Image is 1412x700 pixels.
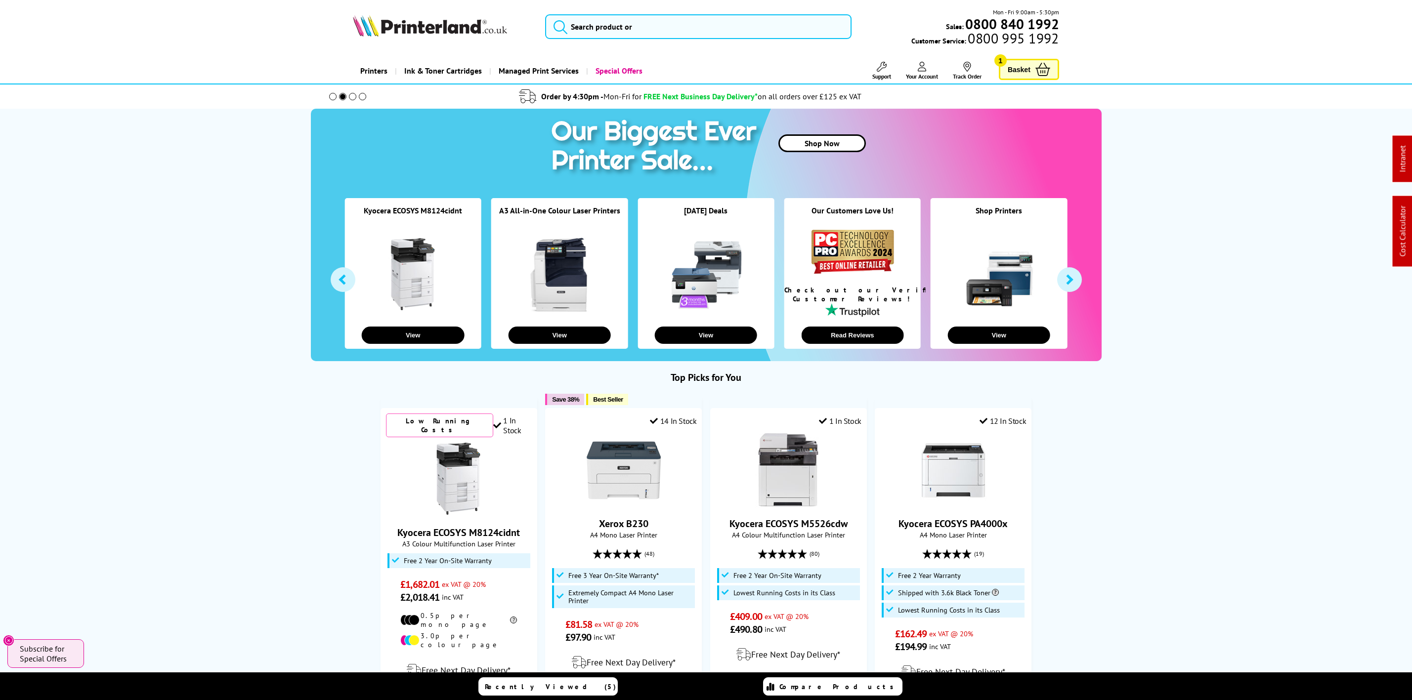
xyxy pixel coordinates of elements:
[974,544,984,563] span: (19)
[993,7,1059,17] span: Mon - Fri 9:00am - 5:30pm
[386,539,532,548] span: A3 Colour Multifunction Laser Printer
[763,677,902,696] a: Compare Products
[655,327,757,344] button: View
[872,73,891,80] span: Support
[20,644,74,663] span: Subscribe for Special Offers
[422,508,496,518] a: Kyocera ECOSYS M8124cidnt
[801,327,903,344] button: Read Reviews
[587,433,661,507] img: Xerox B230
[819,416,861,426] div: 1 In Stock
[931,206,1067,228] div: Shop Printers
[730,610,762,623] span: £409.00
[586,394,628,405] button: Best Seller
[929,629,973,638] span: ex VAT @ 20%
[953,62,982,80] a: Track Order
[733,589,835,597] span: Lowest Running Costs in its Class
[1398,206,1408,257] a: Cost Calculator
[778,134,866,152] a: Shop Now
[911,34,1059,45] span: Customer Service:
[880,530,1026,539] span: A4 Mono Laser Printer
[751,433,825,507] img: Kyocera ECOSYS M5526cdw
[898,606,1000,614] span: Lowest Running Costs in its Class
[422,442,496,516] img: Kyocera ECOSYS M8124cidnt
[442,592,464,602] span: inc VAT
[980,416,1026,426] div: 12 In Stock
[499,206,620,215] a: A3 All-in-One Colour Laser Printers
[568,572,659,579] span: Free 3 Year On-Site Warranty*
[906,62,938,80] a: Your Account
[587,499,661,509] a: Xerox B230
[898,572,961,579] span: Free 2 Year Warranty
[400,591,439,604] span: £2,018.41
[400,631,517,649] li: 3.0p per colour page
[999,59,1059,80] a: Basket 1
[916,433,990,507] img: Kyocera ECOSYS PA4000x
[3,635,14,646] button: Close
[485,682,616,691] span: Recently Viewed (5)
[948,327,1050,344] button: View
[353,15,507,37] img: Printerland Logo
[397,526,520,539] a: Kyocera ECOSYS M8124cidnt
[551,530,696,539] span: A4 Mono Laser Printer
[779,682,899,691] span: Compare Products
[729,517,848,530] a: Kyocera ECOSYS M5526cdw
[964,19,1059,29] a: 0800 840 1992
[551,649,696,676] div: modal_delivery
[364,206,462,215] a: Kyocera ECOSYS M8124cidnt
[994,54,1007,67] span: 1
[1008,63,1030,76] span: Basket
[916,499,990,509] a: Kyocera ECOSYS PA4000x
[594,632,615,642] span: inc VAT
[395,58,489,83] a: Ink & Toner Cartridges
[586,58,650,83] a: Special Offers
[404,557,492,565] span: Free 2 Year On-Site Warranty
[400,611,517,629] li: 0.5p per mono page
[765,624,786,634] span: inc VAT
[716,641,861,668] div: modal_delivery
[810,544,819,563] span: (80)
[898,589,999,597] span: Shipped with 3.6k Black Toner
[599,517,648,530] a: Xerox B230
[565,618,593,631] span: £81.58
[880,658,1026,686] div: modal_delivery
[872,62,891,80] a: Support
[946,22,964,31] span: Sales:
[644,544,654,563] span: (48)
[895,640,927,653] span: £194.99
[603,91,642,101] span: Mon-Fri for
[493,415,532,435] div: 1 In Stock
[758,91,861,101] div: on all orders over £125 ex VAT
[899,517,1008,530] a: Kyocera ECOSYS PA4000x
[565,631,592,644] span: £97.90
[404,58,482,83] span: Ink & Toner Cartridges
[1398,146,1408,172] a: Intranet
[362,327,464,344] button: View
[442,579,486,589] span: ex VAT @ 20%
[478,677,618,696] a: Recently Viewed (5)
[400,578,439,591] span: £1,682.01
[643,91,758,101] span: FREE Next Business Day Delivery*
[386,413,493,437] div: Low Running Costs
[545,394,584,405] button: Save 38%
[386,657,532,684] div: modal_delivery
[895,627,927,640] span: £162.49
[716,530,861,539] span: A4 Colour Multifunction Laser Printer
[316,88,1066,105] li: modal_delivery
[638,206,774,228] div: [DATE] Deals
[966,34,1059,43] span: 0800 995 1992
[508,327,610,344] button: View
[784,286,921,303] div: Check out our Verified Customer Reviews!
[552,396,579,403] span: Save 38%
[595,619,639,629] span: ex VAT @ 20%
[765,612,809,621] span: ex VAT @ 20%
[906,73,938,80] span: Your Account
[650,416,696,426] div: 14 In Stock
[784,206,921,228] div: Our Customers Love Us!
[568,589,692,605] span: Extremely Compact A4 Mono Laser Printer
[489,58,586,83] a: Managed Print Services
[353,58,395,83] a: Printers
[730,623,762,636] span: £490.80
[545,14,851,39] input: Search product or
[965,15,1059,33] b: 0800 840 1992
[733,572,821,579] span: Free 2 Year On-Site Warranty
